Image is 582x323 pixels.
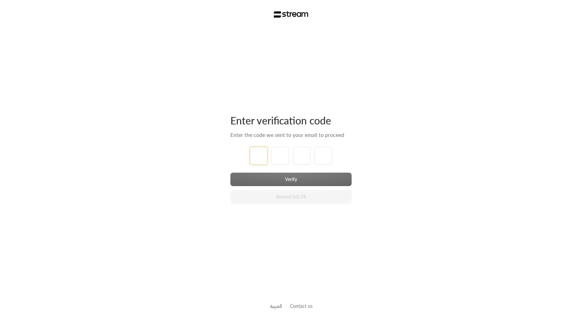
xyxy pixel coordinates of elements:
[274,11,309,18] img: Stream Logo
[290,303,313,309] a: Contact us
[230,114,352,127] div: Enter verification code
[230,131,352,139] div: Enter the code we sent to your email to proceed
[270,300,282,312] a: العربية
[290,302,313,310] button: Contact us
